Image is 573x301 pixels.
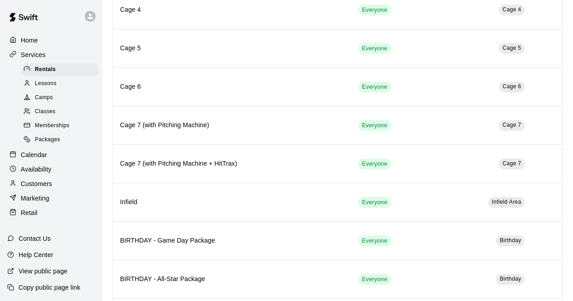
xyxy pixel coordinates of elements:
span: Memberships [35,121,69,130]
span: Birthday [500,276,521,282]
span: Camps [35,93,53,102]
span: Everyone [358,6,391,14]
span: Cage 4 [502,6,521,13]
div: This service is visible to all of your customers [358,158,391,169]
p: Marketing [21,194,49,203]
h6: BIRTHDAY - All-Star Package [120,274,344,284]
a: Packages [22,133,102,147]
div: This service is visible to all of your customers [358,120,391,131]
div: Classes [22,105,98,118]
span: Packages [35,135,60,144]
a: Memberships [22,119,102,133]
span: Lessons [35,79,57,88]
div: Memberships [22,119,98,132]
a: Classes [22,105,102,119]
p: View public page [19,267,67,276]
div: This service is visible to all of your customers [358,197,391,208]
span: Classes [35,107,55,116]
div: Rentals [22,63,98,76]
div: This service is visible to all of your customers [358,81,391,92]
h6: Cage 7 (with Pitching Machine) [120,120,344,130]
a: Marketing [7,191,95,205]
h6: Infield [120,197,344,207]
span: Everyone [358,160,391,168]
h6: Cage 5 [120,43,344,53]
span: Infield Area [492,199,521,205]
p: Customers [21,179,52,188]
div: Camps [22,91,98,104]
div: This service is visible to all of your customers [358,235,391,246]
div: Packages [22,134,98,146]
a: Availability [7,162,95,176]
a: Calendar [7,148,95,162]
p: Services [21,50,46,59]
a: Retail [7,206,95,220]
span: Cage 7 [502,122,521,128]
p: Help Center [19,250,53,259]
span: Cage 5 [502,45,521,51]
h6: Cage 4 [120,5,344,15]
a: Customers [7,177,95,191]
span: Everyone [358,237,391,245]
div: This service is visible to all of your customers [358,5,391,15]
p: Copy public page link [19,283,80,292]
h6: BIRTHDAY - Game Day Package [120,236,344,246]
div: Lessons [22,77,98,90]
a: Lessons [22,76,102,91]
p: Availability [21,165,52,174]
a: Camps [22,91,102,105]
p: Home [21,36,38,45]
span: Rentals [35,65,56,74]
span: Cage 7 [502,160,521,167]
span: Everyone [358,83,391,91]
a: Services [7,48,95,62]
p: Retail [21,208,38,217]
span: Everyone [358,275,391,284]
span: Everyone [358,44,391,53]
h6: Cage 6 [120,82,344,92]
a: Rentals [22,62,102,76]
span: Birthday [500,237,521,244]
span: Everyone [358,198,391,207]
a: Home [7,33,95,47]
p: Calendar [21,150,47,159]
div: This service is visible to all of your customers [358,274,391,285]
h6: Cage 7 (with Pitching Machine + HitTrax) [120,159,344,169]
p: Contact Us [19,234,51,243]
span: Everyone [358,121,391,130]
div: This service is visible to all of your customers [358,43,391,54]
span: Cage 6 [502,83,521,90]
